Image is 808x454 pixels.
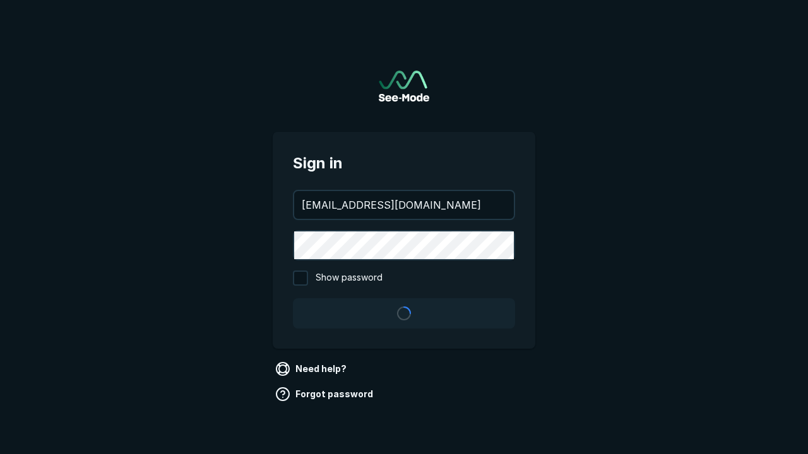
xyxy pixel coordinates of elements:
a: Forgot password [273,384,378,404]
input: your@email.com [294,191,514,219]
img: See-Mode Logo [379,71,429,102]
span: Show password [316,271,383,286]
a: Need help? [273,359,352,379]
span: Sign in [293,152,515,175]
a: Go to sign in [379,71,429,102]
